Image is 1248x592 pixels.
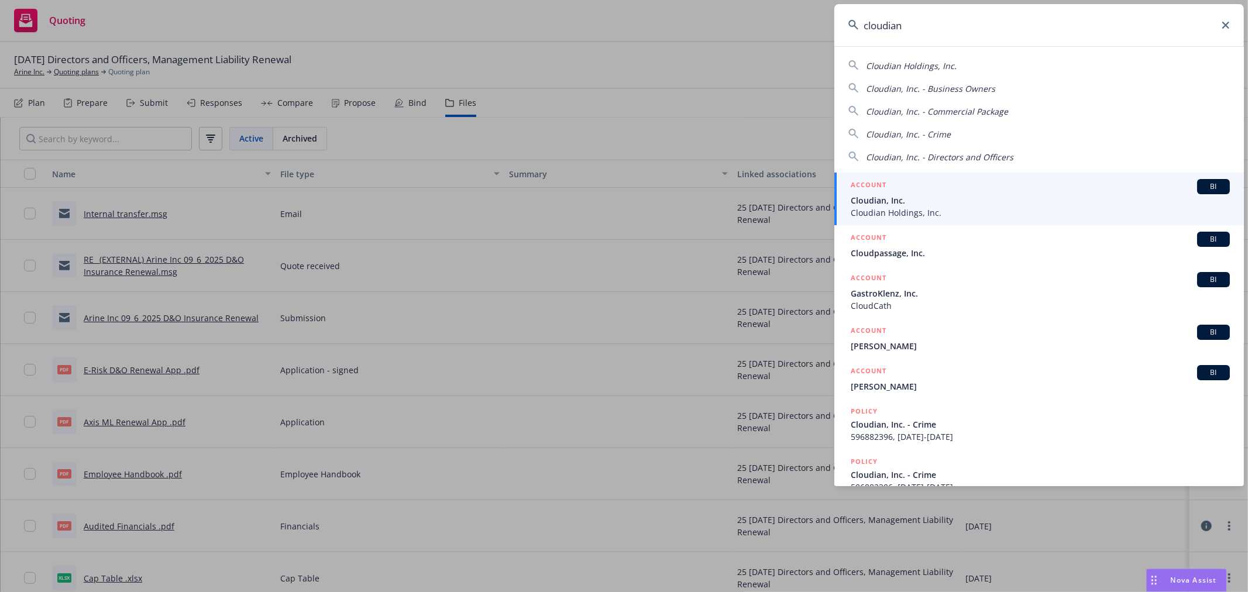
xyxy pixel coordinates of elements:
[1202,234,1225,245] span: BI
[851,247,1230,259] span: Cloudpassage, Inc.
[1146,569,1227,592] button: Nova Assist
[851,272,886,286] h5: ACCOUNT
[1202,181,1225,192] span: BI
[1202,367,1225,378] span: BI
[834,449,1244,500] a: POLICYCloudian, Inc. - Crime596882396, [DATE]-[DATE]
[851,431,1230,443] span: 596882396, [DATE]-[DATE]
[1171,575,1217,585] span: Nova Assist
[851,481,1230,493] span: 596882396, [DATE]-[DATE]
[851,340,1230,352] span: [PERSON_NAME]
[866,152,1013,163] span: Cloudian, Inc. - Directors and Officers
[851,300,1230,312] span: CloudCath
[834,225,1244,266] a: ACCOUNTBICloudpassage, Inc.
[851,206,1230,219] span: Cloudian Holdings, Inc.
[1147,569,1161,591] div: Drag to move
[851,194,1230,206] span: Cloudian, Inc.
[834,318,1244,359] a: ACCOUNTBI[PERSON_NAME]
[851,287,1230,300] span: GastroKlenz, Inc.
[834,173,1244,225] a: ACCOUNTBICloudian, Inc.Cloudian Holdings, Inc.
[851,456,878,467] h5: POLICY
[851,325,886,339] h5: ACCOUNT
[851,418,1230,431] span: Cloudian, Inc. - Crime
[866,106,1008,117] span: Cloudian, Inc. - Commercial Package
[851,232,886,246] h5: ACCOUNT
[851,405,878,417] h5: POLICY
[1202,327,1225,338] span: BI
[834,359,1244,399] a: ACCOUNTBI[PERSON_NAME]
[1202,274,1225,285] span: BI
[866,60,957,71] span: Cloudian Holdings, Inc.
[834,266,1244,318] a: ACCOUNTBIGastroKlenz, Inc.CloudCath
[851,179,886,193] h5: ACCOUNT
[866,129,951,140] span: Cloudian, Inc. - Crime
[851,469,1230,481] span: Cloudian, Inc. - Crime
[866,83,995,94] span: Cloudian, Inc. - Business Owners
[851,380,1230,393] span: [PERSON_NAME]
[834,399,1244,449] a: POLICYCloudian, Inc. - Crime596882396, [DATE]-[DATE]
[834,4,1244,46] input: Search...
[851,365,886,379] h5: ACCOUNT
